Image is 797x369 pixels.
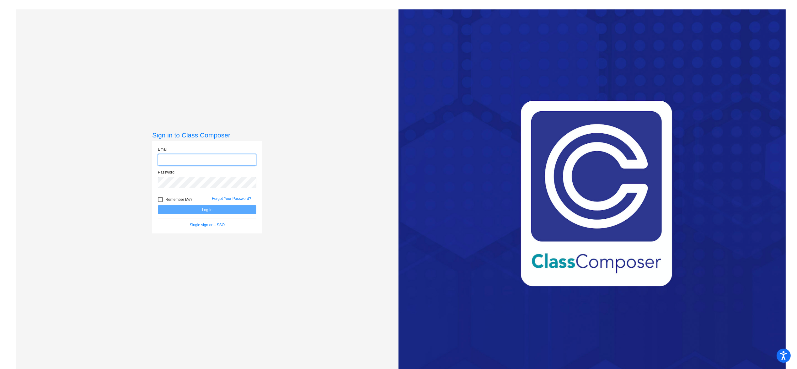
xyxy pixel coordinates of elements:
[158,169,174,175] label: Password
[158,205,256,214] button: Log In
[212,196,251,201] a: Forgot Your Password?
[190,223,225,227] a: Single sign on - SSO
[158,147,167,152] label: Email
[152,131,262,139] h3: Sign in to Class Composer
[165,196,192,203] span: Remember Me?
